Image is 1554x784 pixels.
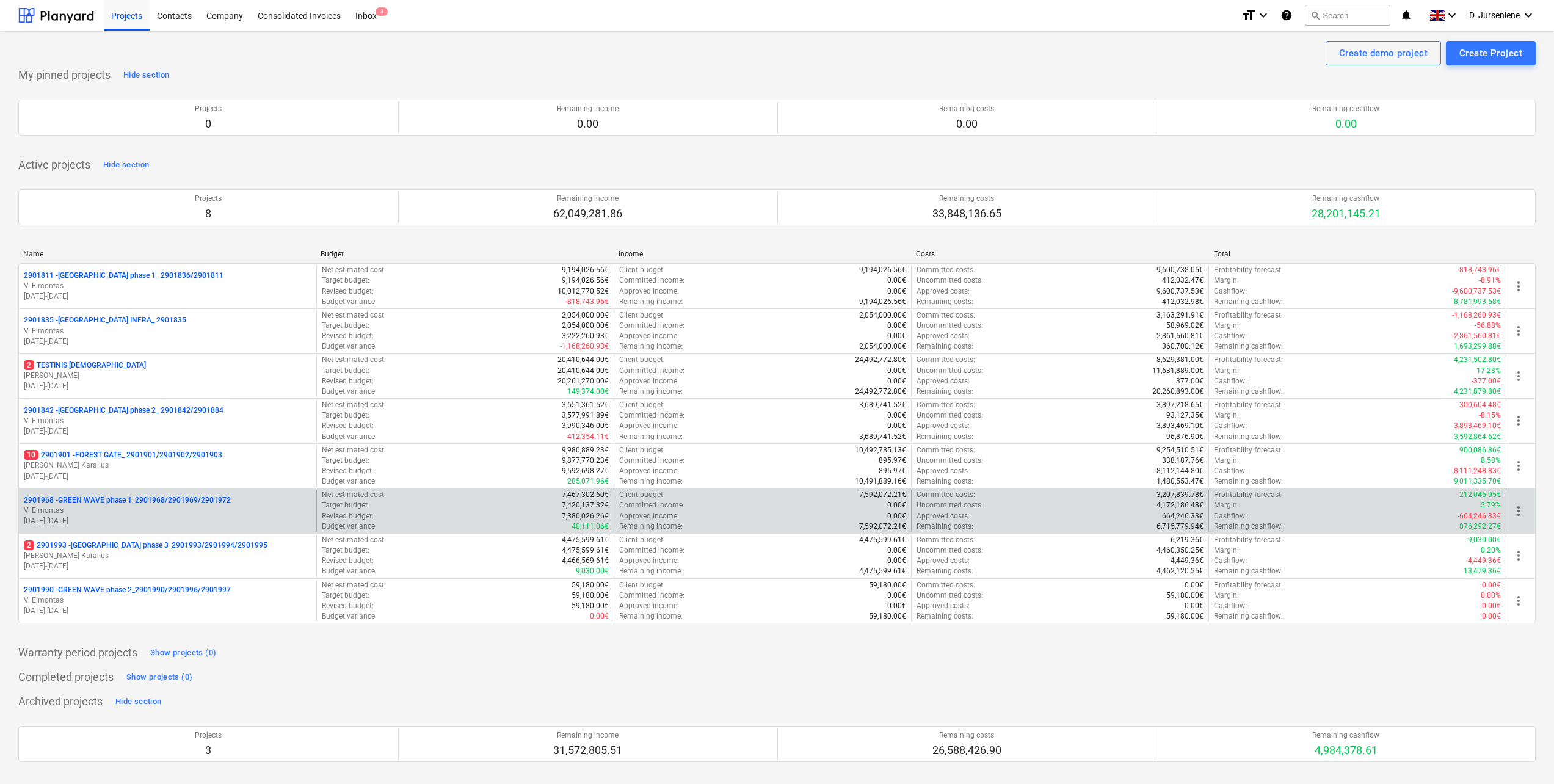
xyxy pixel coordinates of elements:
div: Hide section [123,68,169,82]
p: Revised budget : [322,331,374,341]
p: 0.00€ [887,511,906,521]
p: -377.00€ [1472,376,1501,387]
p: My pinned projects [18,68,111,82]
p: 9,030.00€ [1468,535,1501,545]
p: V. Eimontas [24,326,311,336]
p: Committed income : [619,321,684,331]
span: more_vert [1511,413,1526,428]
p: Profitability forecast : [1214,310,1283,321]
p: Profitability forecast : [1214,265,1283,275]
div: Show projects (0) [150,646,216,660]
p: 4,231,502.80€ [1454,355,1501,365]
p: 9,194,026.56€ [562,275,609,286]
p: 7,592,072.21€ [859,490,906,500]
p: 895.97€ [879,466,906,476]
p: 9,194,026.56€ [859,297,906,307]
button: Hide section [112,692,164,711]
p: Remaining costs : [917,387,973,397]
p: 900,086.86€ [1459,445,1501,456]
p: Remaining costs : [917,297,973,307]
p: Margin : [1214,321,1239,331]
p: [DATE] - [DATE] [24,381,311,391]
p: Remaining cashflow : [1214,521,1283,532]
p: [PERSON_NAME] [24,371,311,381]
p: 9,877,770.23€ [562,456,609,466]
p: Uncommitted costs : [917,321,983,331]
p: Net estimated cost : [322,355,386,365]
p: Approved costs : [917,286,970,297]
p: Remaining costs : [917,341,973,352]
div: 22901993 -[GEOGRAPHIC_DATA] phase 3_2901993/2901994/2901995[PERSON_NAME] Karalius[DATE]-[DATE] [24,540,311,572]
p: Margin : [1214,410,1239,421]
p: -300,604.48€ [1458,400,1501,410]
div: Hide section [103,158,149,172]
p: -3,893,469.10€ [1452,421,1501,431]
p: Remaining costs [932,194,1001,204]
button: Create demo project [1326,41,1441,65]
p: 8,629,381.00€ [1156,355,1204,365]
button: Search [1305,5,1390,26]
p: Uncommitted costs : [917,456,983,466]
p: 0.00 [1312,117,1379,131]
div: Income [619,250,906,258]
p: 8 [195,206,222,221]
button: Show projects (0) [123,667,195,687]
span: more_vert [1511,548,1526,563]
p: Target budget : [322,410,369,421]
p: 10,492,785.13€ [855,445,906,456]
p: Uncommitted costs : [917,500,983,510]
p: Client budget : [619,310,665,321]
p: Approved costs : [917,376,970,387]
i: keyboard_arrow_down [1256,8,1271,23]
p: Revised budget : [322,376,374,387]
p: Client budget : [619,445,665,456]
p: 7,380,026.26€ [562,511,609,521]
p: -818,743.96€ [1458,265,1501,275]
i: format_size [1241,8,1256,23]
div: Show projects (0) [126,670,192,684]
p: 4,475,599.61€ [859,535,906,545]
p: 2,861,560.81€ [1156,331,1204,341]
p: [PERSON_NAME] Karalius [24,460,311,471]
span: more_vert [1511,369,1526,383]
p: Margin : [1214,366,1239,376]
p: Uncommitted costs : [917,410,983,421]
p: 9,011,335.70€ [1454,476,1501,487]
p: 285,071.96€ [567,476,609,487]
p: Remaining income : [619,387,683,397]
p: 2901835 - [GEOGRAPHIC_DATA] INFRA_ 2901835 [24,315,186,325]
p: 0.00€ [887,410,906,421]
p: Remaining income : [619,297,683,307]
p: 0.00€ [887,286,906,297]
button: Hide section [120,65,172,85]
p: Margin : [1214,456,1239,466]
p: Target budget : [322,545,369,556]
p: Uncommitted costs : [917,275,983,286]
p: -818,743.96€ [565,297,609,307]
p: Remaining cashflow : [1214,432,1283,442]
p: Revised budget : [322,421,374,431]
button: Show projects (0) [147,643,219,662]
p: 2901901 - FOREST GATE_ 2901901/2901902/2901903 [24,450,222,460]
p: Remaining income [557,104,619,114]
p: 1,693,299.88€ [1454,341,1501,352]
p: Net estimated cost : [322,445,386,456]
p: [DATE] - [DATE] [24,291,311,302]
span: more_vert [1511,324,1526,338]
i: notifications [1400,8,1412,23]
p: 2,054,000.00€ [859,310,906,321]
p: 2901990 - GREEN WAVE phase 2_2901990/2901996/2901997 [24,585,231,595]
p: Cashflow : [1214,376,1247,387]
p: 212,045.95€ [1459,490,1501,500]
p: 895.97€ [879,456,906,466]
p: Approved income : [619,376,679,387]
span: 3 [376,7,388,16]
p: 33,848,136.65 [932,206,1001,221]
div: 2901835 -[GEOGRAPHIC_DATA] INFRA_ 2901835V. Eimontas[DATE]-[DATE] [24,315,311,346]
p: Net estimated cost : [322,265,386,275]
p: 3,689,741.52€ [859,400,906,410]
p: Cashflow : [1214,331,1247,341]
p: [DATE] - [DATE] [24,426,311,437]
p: 2901811 - [GEOGRAPHIC_DATA] phase 1_ 2901836/2901811 [24,270,223,281]
p: 93,127.35€ [1166,410,1204,421]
